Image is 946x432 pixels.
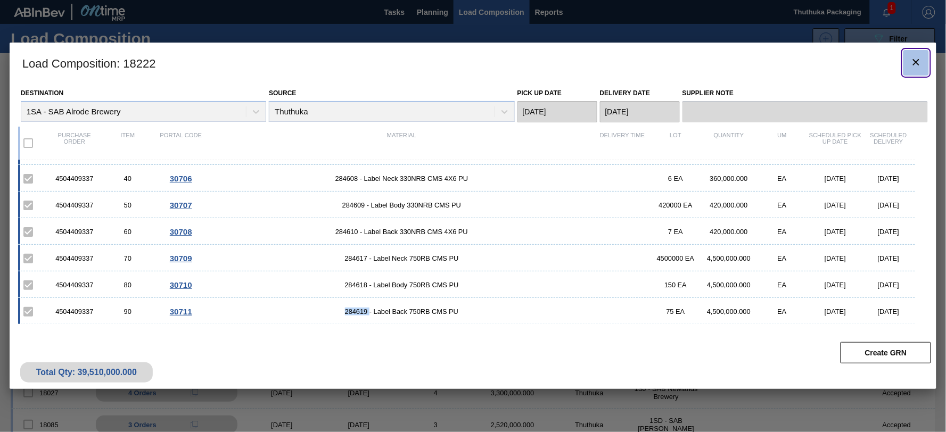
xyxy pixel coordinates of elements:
[809,281,862,289] div: [DATE]
[28,368,145,377] div: Total Qty: 39,510,000.000
[154,132,208,154] div: Portal code
[755,132,809,154] div: UM
[21,89,63,97] label: Destination
[649,132,702,154] div: Lot
[48,254,101,262] div: 4504409337
[101,132,154,154] div: Item
[649,201,702,209] div: 420000 EA
[154,174,208,183] div: Go to Order
[170,307,192,316] span: 30711
[48,132,101,154] div: Purchase order
[862,254,915,262] div: [DATE]
[269,89,296,97] label: Source
[101,254,154,262] div: 70
[862,132,915,154] div: Scheduled Delivery
[208,308,596,315] span: 284619 - Label Back 750RB CMS PU
[48,175,101,182] div: 4504409337
[600,89,650,97] label: Delivery Date
[154,201,208,210] div: Go to Order
[170,174,192,183] span: 30706
[755,281,809,289] div: EA
[208,281,596,289] span: 284618 - Label Body 750RB CMS PU
[755,228,809,236] div: EA
[702,132,755,154] div: Quantity
[862,281,915,289] div: [DATE]
[755,201,809,209] div: EA
[755,308,809,315] div: EA
[862,308,915,315] div: [DATE]
[809,308,862,315] div: [DATE]
[862,175,915,182] div: [DATE]
[48,308,101,315] div: 4504409337
[809,254,862,262] div: [DATE]
[809,228,862,236] div: [DATE]
[10,43,936,83] h3: Load Composition : 18222
[154,254,208,263] div: Go to Order
[862,228,915,236] div: [DATE]
[649,175,702,182] div: 6 EA
[208,201,596,209] span: 284609 - Label Body 330NRB CMS PU
[48,281,101,289] div: 4504409337
[208,228,596,236] span: 284610 - Label Back 330NRB CMS 4X6 PU
[170,280,192,289] span: 30710
[170,201,192,210] span: 30707
[48,201,101,209] div: 4504409337
[154,227,208,236] div: Go to Order
[600,101,680,122] input: mm/dd/yyyy
[809,201,862,209] div: [DATE]
[702,308,755,315] div: 4,500,000.000
[48,228,101,236] div: 4504409337
[649,308,702,315] div: 75 EA
[682,86,928,101] label: Supplier Note
[702,281,755,289] div: 4,500,000.000
[170,227,192,236] span: 30708
[596,132,649,154] div: Delivery Time
[101,281,154,289] div: 80
[755,254,809,262] div: EA
[154,307,208,316] div: Go to Order
[702,201,755,209] div: 420,000.000
[841,342,931,363] button: Create GRN
[702,254,755,262] div: 4,500,000.000
[702,228,755,236] div: 420,000.000
[517,89,562,97] label: Pick up Date
[809,175,862,182] div: [DATE]
[649,281,702,289] div: 150 EA
[755,175,809,182] div: EA
[101,228,154,236] div: 60
[208,254,596,262] span: 284617 - Label Neck 750RB CMS PU
[170,254,192,263] span: 30709
[101,308,154,315] div: 90
[208,175,596,182] span: 284608 - Label Neck 330NRB CMS 4X6 PU
[517,101,597,122] input: mm/dd/yyyy
[649,228,702,236] div: 7 EA
[101,201,154,209] div: 50
[101,175,154,182] div: 40
[702,175,755,182] div: 360,000.000
[809,132,862,154] div: Scheduled Pick up Date
[862,201,915,209] div: [DATE]
[208,132,596,154] div: Material
[154,280,208,289] div: Go to Order
[649,254,702,262] div: 4500000 EA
